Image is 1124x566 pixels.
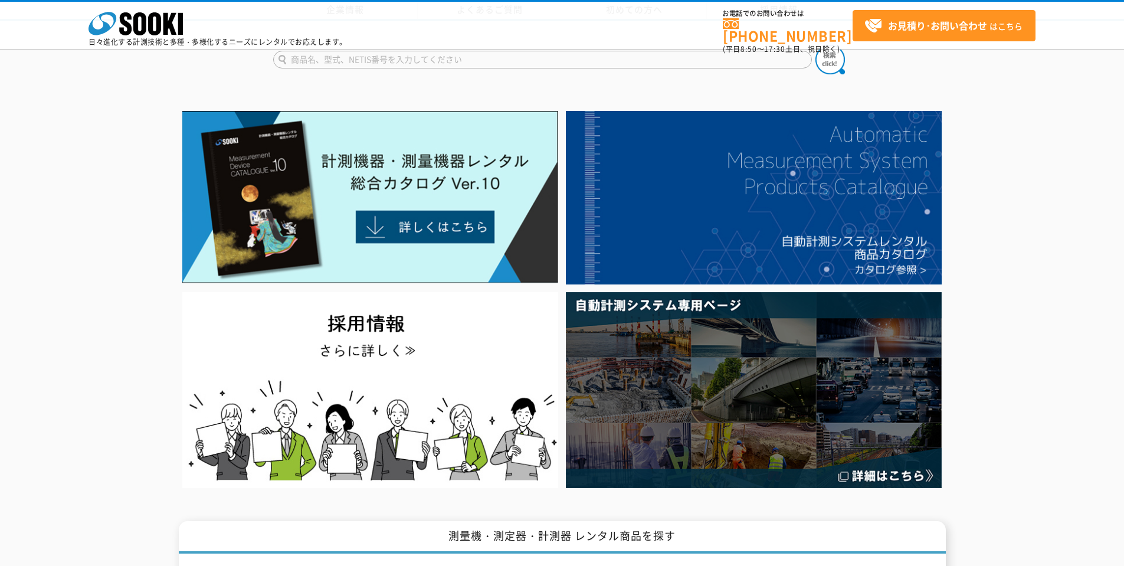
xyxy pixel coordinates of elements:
img: SOOKI recruit [182,292,558,488]
span: 17:30 [764,44,785,54]
span: はこちら [864,17,1023,35]
span: 8:50 [740,44,757,54]
span: (平日 ～ 土日、祝日除く) [723,44,840,54]
img: 自動計測システムカタログ [566,111,942,284]
h1: 測量機・測定器・計測器 レンタル商品を探す [179,521,946,554]
input: 商品名、型式、NETIS番号を入力してください [273,51,812,68]
a: お見積り･お問い合わせはこちら [853,10,1035,41]
img: 自動計測システム専用ページ [566,292,942,488]
strong: お見積り･お問い合わせ [888,18,987,32]
img: btn_search.png [815,45,845,74]
a: [PHONE_NUMBER] [723,18,853,42]
p: 日々進化する計測技術と多種・多様化するニーズにレンタルでお応えします。 [89,38,347,45]
img: Catalog Ver10 [182,111,558,283]
span: お電話でのお問い合わせは [723,10,853,17]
